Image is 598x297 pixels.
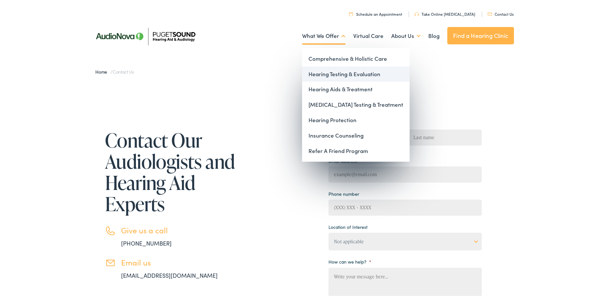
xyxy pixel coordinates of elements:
[408,128,482,144] input: Last name
[328,165,482,181] input: example@email.com
[349,11,353,15] img: utility icon
[414,11,419,15] img: utility icon
[121,238,172,246] a: [PHONE_NUMBER]
[121,256,237,266] h3: Email us
[95,67,134,74] span: /
[488,10,514,15] a: Contact Us
[353,23,384,47] a: Virtual Care
[447,26,514,43] a: Find a Hearing Clinic
[302,23,346,47] a: What We Offer
[328,190,359,195] label: Phone number
[328,157,362,162] label: Email address
[328,223,367,229] label: Location of Interest
[105,128,237,213] h1: Contact Our Audiologists and Hearing Aid Experts
[428,23,440,47] a: Blog
[302,80,410,96] a: Hearing Aids & Treatment
[349,10,402,15] a: Schedule an Appointment
[391,23,421,47] a: About Us
[488,11,492,14] img: utility icon
[302,50,410,65] a: Comprehensive & Holistic Care
[121,224,237,234] h3: Give us a call
[328,257,371,263] label: How can we help?
[113,67,134,74] span: Contact Us
[302,127,410,142] a: Insurance Counseling
[95,67,110,74] a: Home
[121,270,218,278] a: [EMAIL_ADDRESS][DOMAIN_NAME]
[302,96,410,111] a: [MEDICAL_DATA] Testing & Treatment
[414,10,475,15] a: Take Online [MEDICAL_DATA]
[328,198,482,214] input: (XXX) XXX - XXXX
[302,142,410,157] a: Refer A Friend Program
[302,111,410,127] a: Hearing Protection
[302,65,410,81] a: Hearing Testing & Evaluation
